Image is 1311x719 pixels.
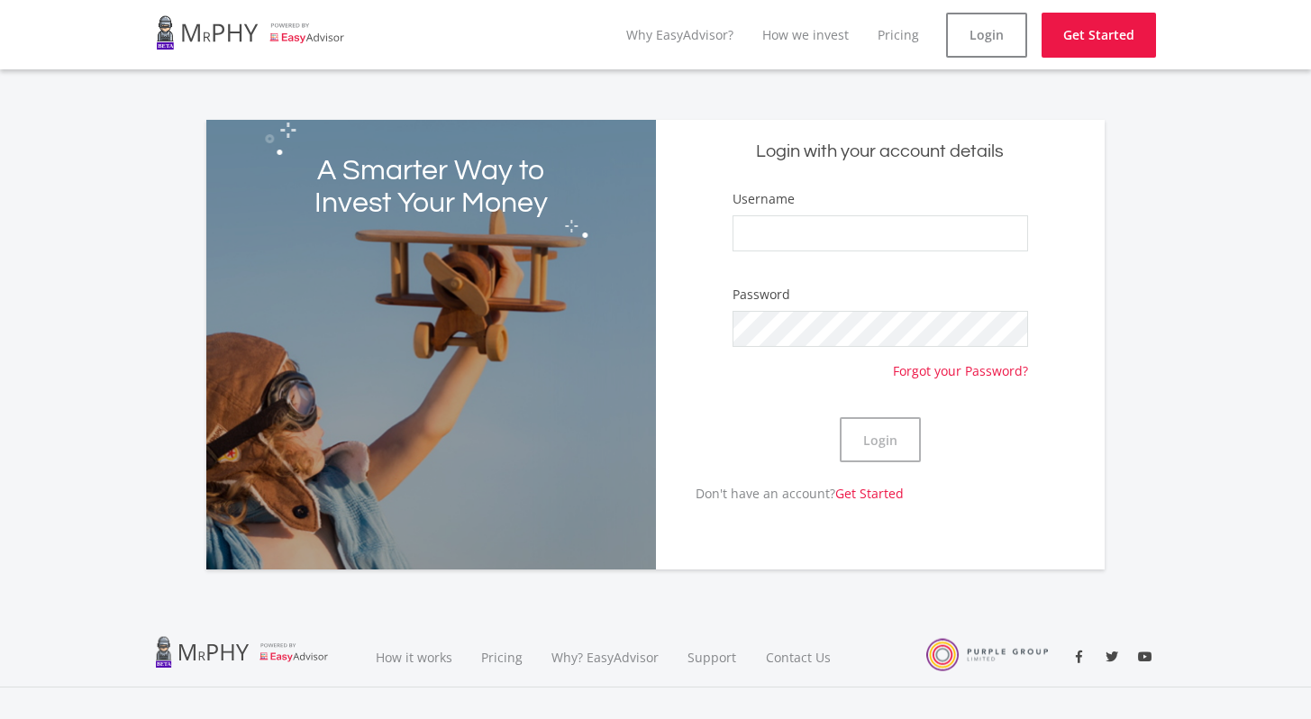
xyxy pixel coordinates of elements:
a: Forgot your Password? [893,347,1028,380]
label: Username [733,190,795,208]
a: Get Started [835,485,904,502]
h5: Login with your account details [669,140,1092,164]
a: How we invest [762,26,849,43]
button: Login [840,417,921,462]
a: Why EasyAdvisor? [626,26,733,43]
a: How it works [361,627,467,687]
a: Why? EasyAdvisor [537,627,673,687]
a: Pricing [467,627,537,687]
a: Get Started [1042,13,1156,58]
a: Login [946,13,1027,58]
a: Support [673,627,751,687]
label: Password [733,286,790,304]
a: Contact Us [751,627,847,687]
a: Pricing [878,26,919,43]
p: Don't have an account? [656,484,905,503]
h2: A Smarter Way to Invest Your Money [296,155,566,220]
